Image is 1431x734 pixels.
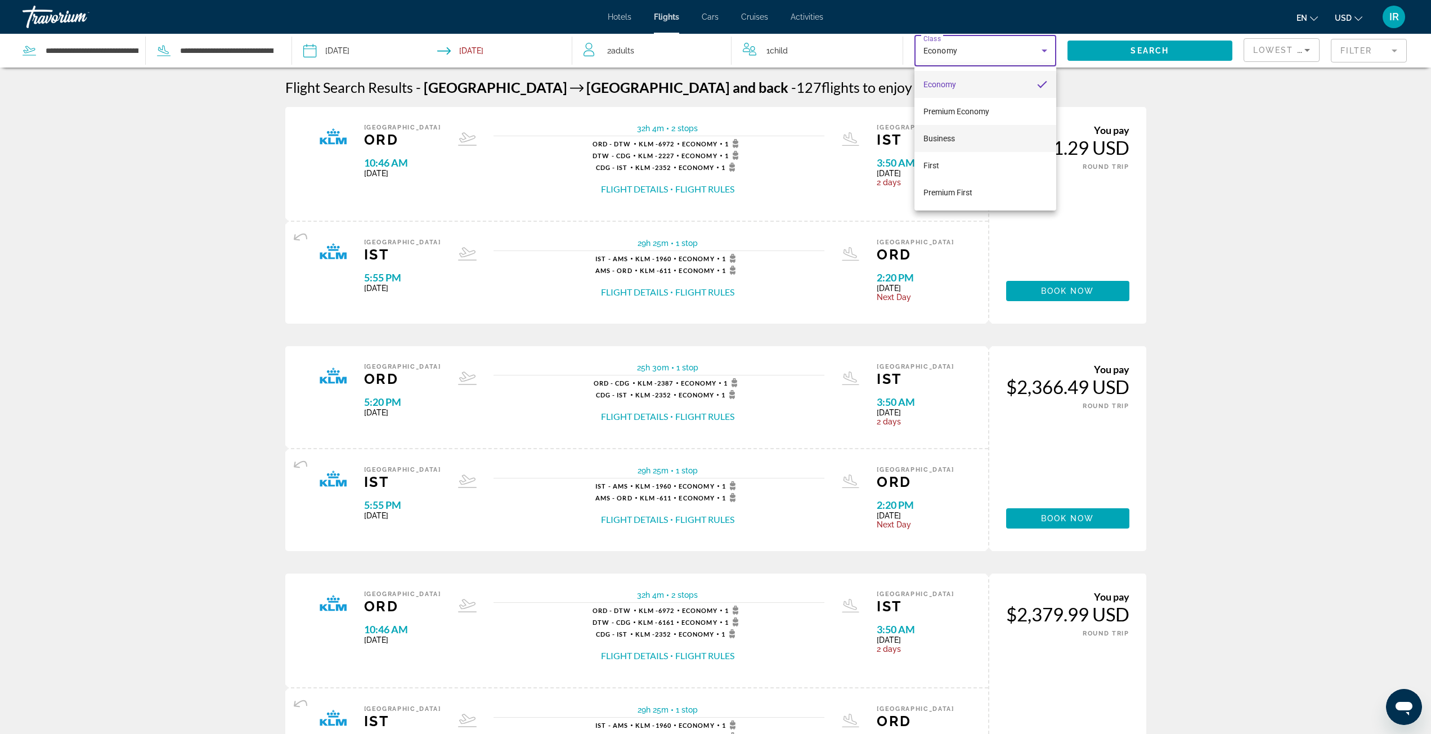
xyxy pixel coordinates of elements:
[923,80,956,89] span: Economy
[1386,689,1422,725] iframe: Button to launch messaging window
[923,134,955,143] span: Business
[923,188,972,197] span: Premium First
[923,161,939,170] span: First
[923,107,989,116] span: Premium Economy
